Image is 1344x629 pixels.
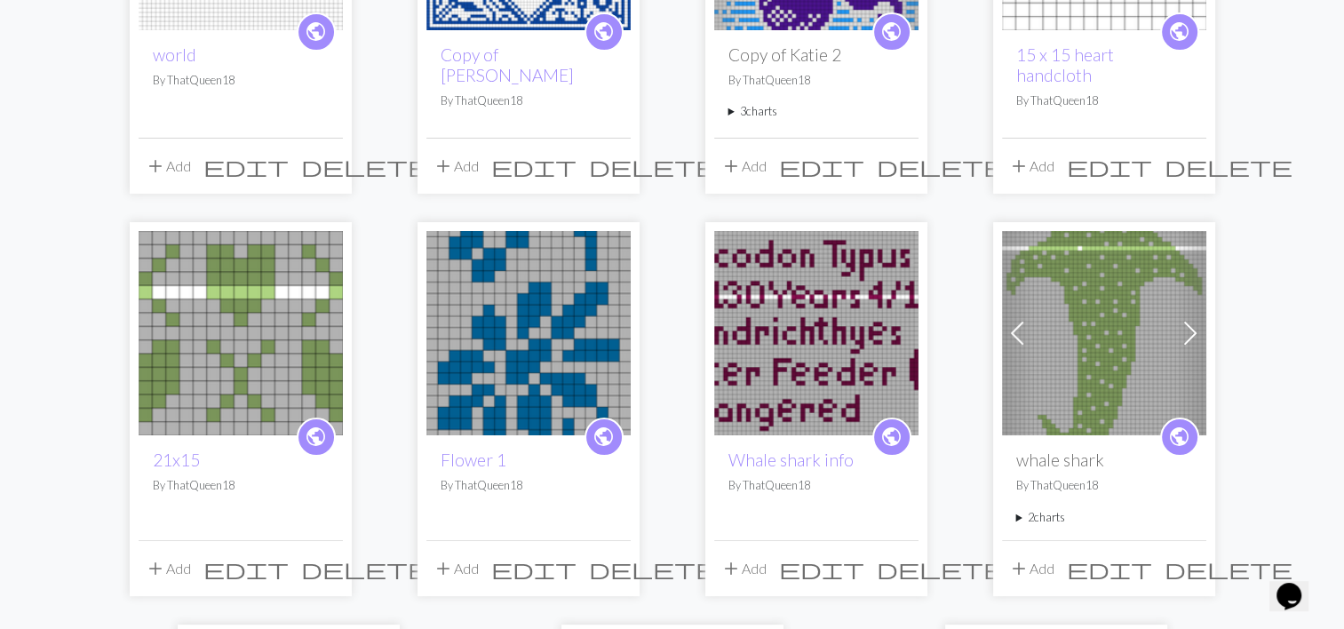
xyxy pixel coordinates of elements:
a: 21x15 [139,322,343,339]
span: edit [203,154,289,179]
span: delete [877,154,1005,179]
button: Delete [871,552,1011,585]
iframe: chat widget [1269,558,1326,611]
a: Flower 1 [426,322,631,339]
button: Add [1002,149,1061,183]
button: Delete [295,552,435,585]
span: add [145,556,166,581]
img: Flower 1 [426,231,631,435]
a: 21x15 [153,450,200,470]
button: Edit [773,552,871,585]
i: public [1168,419,1190,455]
i: Edit [1067,558,1152,579]
a: public [1160,12,1199,52]
a: public [872,12,911,52]
a: public [297,12,336,52]
span: delete [301,154,429,179]
span: add [1008,154,1030,179]
a: public [585,12,624,52]
p: By ThatQueen18 [441,92,616,109]
span: delete [301,556,429,581]
p: By ThatQueen18 [1016,477,1192,494]
h2: whale shark [1016,450,1192,470]
button: Delete [1158,149,1299,183]
i: Edit [491,155,577,177]
a: world [153,44,196,65]
i: Edit [779,155,864,177]
img: Whale shark info [714,231,919,435]
span: delete [877,556,1005,581]
button: Edit [485,552,583,585]
img: whale shark [1002,231,1206,435]
a: public [872,418,911,457]
span: public [880,18,903,45]
span: edit [491,556,577,581]
button: Delete [583,552,723,585]
span: public [592,18,615,45]
span: add [433,154,454,179]
button: Add [426,149,485,183]
a: Whale shark info [714,322,919,339]
span: public [1168,423,1190,450]
button: Add [139,149,197,183]
button: Add [714,552,773,585]
span: add [720,556,742,581]
p: By ThatQueen18 [728,72,904,89]
button: Edit [197,552,295,585]
button: Add [426,552,485,585]
span: add [433,556,454,581]
span: public [305,423,327,450]
i: public [305,14,327,50]
span: add [1008,556,1030,581]
span: delete [589,556,717,581]
button: Edit [1061,149,1158,183]
span: edit [1067,154,1152,179]
button: Edit [485,149,583,183]
i: Edit [779,558,864,579]
p: By ThatQueen18 [441,477,616,494]
button: Edit [197,149,295,183]
i: public [592,14,615,50]
h2: Copy of Katie 2 [728,44,904,65]
i: public [1168,14,1190,50]
span: edit [779,154,864,179]
span: edit [491,154,577,179]
button: Add [139,552,197,585]
button: Delete [1158,552,1299,585]
a: public [1160,418,1199,457]
span: add [145,154,166,179]
span: delete [589,154,717,179]
i: Edit [203,155,289,177]
a: 15 x 15 heart handcloth [1016,44,1114,85]
p: By ThatQueen18 [728,477,904,494]
button: Delete [871,149,1011,183]
span: public [1168,18,1190,45]
span: delete [1165,556,1292,581]
i: public [305,419,327,455]
span: edit [779,556,864,581]
span: edit [1067,556,1152,581]
a: Whale shark info [728,450,854,470]
span: add [720,154,742,179]
i: Edit [491,558,577,579]
span: delete [1165,154,1292,179]
span: public [880,423,903,450]
i: public [592,419,615,455]
a: whale shark [1002,322,1206,339]
button: Edit [1061,552,1158,585]
p: By ThatQueen18 [153,72,329,89]
p: By ThatQueen18 [1016,92,1192,109]
span: edit [203,556,289,581]
a: public [585,418,624,457]
a: Flower 1 [441,450,506,470]
a: Copy of [PERSON_NAME] [441,44,574,85]
span: public [592,423,615,450]
button: Add [714,149,773,183]
summary: 2charts [1016,509,1192,526]
span: public [305,18,327,45]
i: public [880,419,903,455]
button: Edit [773,149,871,183]
summary: 3charts [728,103,904,120]
button: Add [1002,552,1061,585]
i: Edit [203,558,289,579]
